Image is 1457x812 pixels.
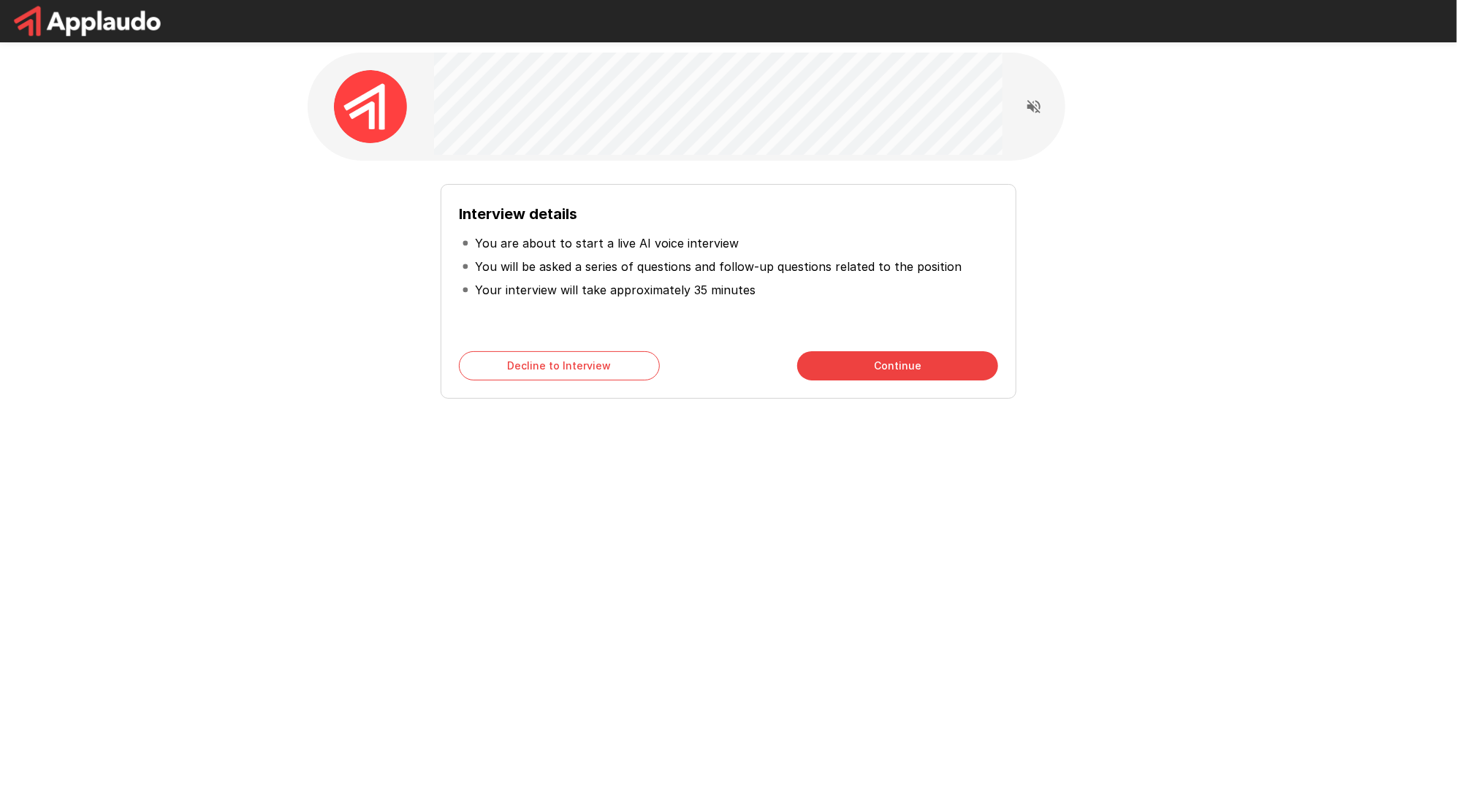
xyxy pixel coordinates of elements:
p: You will be asked a series of questions and follow-up questions related to the position [475,258,962,275]
button: Decline to Interview [459,351,660,380]
button: Continue [797,351,998,380]
img: applaudo_avatar.png [334,70,407,143]
b: Interview details [459,205,577,223]
p: Your interview will take approximately 35 minutes [475,281,756,299]
p: You are about to start a live AI voice interview [475,234,739,252]
button: Read questions aloud [1019,92,1049,121]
